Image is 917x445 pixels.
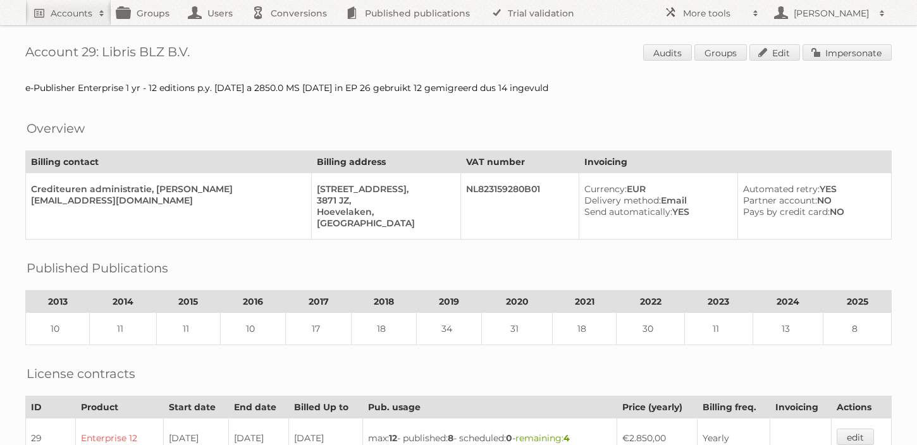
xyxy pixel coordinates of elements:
a: Impersonate [803,44,892,61]
span: Delivery method: [584,195,661,206]
span: Pays by credit card: [743,206,830,217]
a: Audits [643,44,692,61]
th: Billing freq. [697,396,770,418]
td: NL823159280B01 [461,173,579,240]
strong: 12 [389,432,397,444]
th: 2018 [351,291,416,313]
th: 2015 [156,291,220,313]
th: ID [26,396,76,418]
div: Email [584,195,727,206]
th: 2016 [220,291,285,313]
h2: More tools [683,7,746,20]
th: 2021 [553,291,617,313]
th: 2014 [90,291,156,313]
th: End date [228,396,288,418]
th: 2025 [823,291,892,313]
th: Billing contact [26,151,312,173]
td: 17 [286,313,351,345]
span: Automated retry: [743,183,820,195]
h2: Accounts [51,7,92,20]
td: 11 [156,313,220,345]
a: Edit [749,44,800,61]
div: [STREET_ADDRESS], [317,183,450,195]
a: edit [837,429,874,445]
h2: Overview [27,119,85,138]
td: 18 [351,313,416,345]
th: 2024 [753,291,823,313]
div: Crediteuren administratie, [PERSON_NAME] [31,183,301,195]
th: 2013 [26,291,90,313]
a: Groups [694,44,747,61]
div: NO [743,195,881,206]
div: NO [743,206,881,217]
th: 2017 [286,291,351,313]
td: 34 [417,313,482,345]
td: 8 [823,313,892,345]
th: Price (yearly) [617,396,697,418]
th: Product [76,396,163,418]
div: YES [584,206,727,217]
div: Hoevelaken, [317,206,450,217]
th: 2019 [417,291,482,313]
td: 30 [617,313,685,345]
div: [GEOGRAPHIC_DATA] [317,217,450,229]
th: Invoicing [579,151,891,173]
div: [EMAIL_ADDRESS][DOMAIN_NAME] [31,195,301,206]
th: Billed Up to [289,396,363,418]
strong: 4 [563,432,570,444]
td: 18 [553,313,617,345]
h2: Published Publications [27,259,168,277]
th: Billing address [311,151,460,173]
td: 10 [220,313,285,345]
span: Partner account: [743,195,817,206]
th: Actions [831,396,891,418]
h2: [PERSON_NAME] [791,7,873,20]
th: Invoicing [770,396,831,418]
div: 3871 JZ, [317,195,450,206]
span: remaining: [515,432,570,444]
div: EUR [584,183,727,195]
th: Pub. usage [363,396,617,418]
th: 2022 [617,291,685,313]
strong: 0 [506,432,512,444]
h2: License contracts [27,364,135,383]
strong: 8 [448,432,453,444]
h1: Account 29: Libris BLZ B.V. [25,44,892,63]
span: Currency: [584,183,627,195]
td: 11 [685,313,753,345]
div: e-Publisher Enterprise 1 yr - 12 editions p.y. [DATE] a 2850.0 MS [DATE] in EP 26 gebruikt 12 gem... [25,82,892,94]
th: VAT number [461,151,579,173]
th: 2020 [482,291,553,313]
td: 13 [753,313,823,345]
span: Send automatically: [584,206,672,217]
div: YES [743,183,881,195]
td: 11 [90,313,156,345]
td: 31 [482,313,553,345]
th: 2023 [685,291,753,313]
td: 10 [26,313,90,345]
th: Start date [163,396,228,418]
